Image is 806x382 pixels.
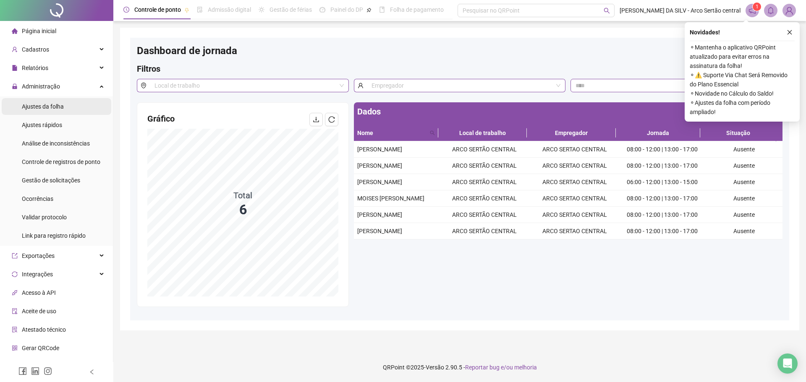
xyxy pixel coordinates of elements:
span: environment [137,79,150,92]
span: search [430,130,435,135]
span: Painel do DP [330,6,363,13]
span: Página inicial [22,28,56,34]
span: pushpin [366,8,372,13]
span: instagram [44,367,52,375]
span: Dados [357,107,381,117]
img: 87189 [783,4,796,17]
span: Novidades ! [690,28,720,37]
span: qrcode [12,345,18,351]
span: export [12,253,18,259]
span: Ajustes rápidos [22,122,62,128]
span: facebook [18,367,27,375]
span: user [354,79,367,92]
span: book [379,7,385,13]
span: search [604,8,610,14]
span: [PERSON_NAME] [357,179,402,185]
td: Ausente [705,158,782,174]
span: [PERSON_NAME] [357,162,402,169]
span: Aceite de uso [22,308,56,314]
span: Controle de ponto [134,6,181,13]
td: ARCO SERTAO CENTRAL [529,207,619,223]
span: [PERSON_NAME] [357,211,402,218]
span: Gestão de férias [270,6,312,13]
span: audit [12,308,18,314]
span: Admissão digital [208,6,251,13]
footer: QRPoint © 2025 - 2.90.5 - [113,353,806,382]
span: api [12,290,18,296]
span: Exportações [22,252,55,259]
td: Ausente [705,174,782,190]
td: ARCO SERTAO CENTRAL [529,223,619,239]
td: 08:00 - 12:00 | 13:00 - 17:00 [620,190,705,207]
td: 08:00 - 12:00 | 13:00 - 17:00 [620,158,705,174]
td: ARCO SERTAO CENTRAL [529,158,619,174]
span: Controle de registros de ponto [22,159,100,165]
div: Open Intercom Messenger [777,353,798,374]
td: Ausente [705,223,782,239]
span: ⚬ Ajustes da folha com período ampliado! [690,98,795,117]
span: Folha de pagamento [390,6,444,13]
span: pushpin [184,8,189,13]
td: ARCO SERTAO CENTRAL [529,174,619,190]
th: Local de trabalho [438,125,527,141]
span: Versão [426,364,444,371]
span: download [313,116,319,123]
span: Gerar QRCode [22,345,59,351]
span: Administração [22,83,60,90]
span: Validar protocolo [22,214,67,221]
th: Jornada [616,125,700,141]
span: reload [328,116,335,123]
td: ARCO SERTÃO CENTRAL [440,223,529,239]
td: Ausente [705,207,782,223]
span: [PERSON_NAME] [357,146,402,153]
span: Nome [357,128,427,138]
span: dashboard [319,7,325,13]
span: ⚬ Mantenha o aplicativo QRPoint atualizado para evitar erros na assinatura da folha! [690,43,795,70]
td: ARCO SERTÃO CENTRAL [440,190,529,207]
span: file [12,65,18,71]
td: Ausente [705,190,782,207]
span: left [89,369,95,375]
span: Link para registro rápido [22,232,86,239]
td: ARCO SERTÃO CENTRAL [440,207,529,223]
sup: 1 [753,3,761,11]
td: 08:00 - 12:00 | 13:00 - 17:00 [620,223,705,239]
span: search [428,127,437,139]
span: Integrações [22,271,53,278]
span: Cadastros [22,46,49,53]
span: Relatórios [22,65,48,71]
td: Ausente [705,141,782,158]
span: [PERSON_NAME] DA SILV - Arco Sertão central [620,6,741,15]
span: bell [767,7,775,14]
th: Situação [700,125,776,141]
span: Ajustes da folha [22,103,64,110]
td: ARCO SERTÃO CENTRAL [440,141,529,158]
span: sun [259,7,264,13]
span: Análise de inconsistências [22,140,90,147]
td: 08:00 - 12:00 | 13:00 - 17:00 [620,141,705,158]
td: ARCO SERTAO CENTRAL [529,190,619,207]
span: Ocorrências [22,195,53,202]
span: Gráfico [147,114,175,124]
span: Atestado técnico [22,326,66,333]
span: Acesso à API [22,289,56,296]
span: Dashboard de jornada [137,45,237,57]
span: notification [748,7,756,14]
span: ⚬ ⚠️ Suporte Via Chat Será Removido do Plano Essencial [690,70,795,89]
td: ARCO SERTÃO CENTRAL [440,158,529,174]
td: 06:00 - 12:00 | 13:00 - 15:00 [620,174,705,190]
span: close [787,29,793,35]
span: [PERSON_NAME] [357,228,402,234]
span: sync [12,271,18,277]
td: 08:00 - 12:00 | 13:00 - 17:00 [620,207,705,223]
span: user-add [12,47,18,52]
span: 1 [756,4,759,10]
span: file-done [197,7,203,13]
th: Empregador [527,125,615,141]
span: home [12,28,18,34]
span: Reportar bug e/ou melhoria [465,364,537,371]
span: Filtros [137,64,160,74]
span: MOISES [PERSON_NAME] [357,195,424,202]
td: ARCO SERTÃO CENTRAL [440,174,529,190]
span: lock [12,83,18,89]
